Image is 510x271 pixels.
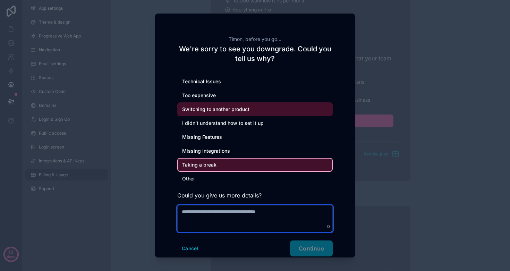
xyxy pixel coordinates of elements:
[177,116,333,130] div: I didn’t understand how to set it up
[177,130,333,144] div: Missing Features
[177,144,333,158] div: Missing Integrations
[177,172,333,186] div: Other
[177,88,333,102] div: Too expensive
[177,191,333,200] h3: Could you give us more details?
[177,243,203,254] button: Cancel
[177,102,333,116] div: Switching to another product
[177,44,333,63] h2: We're sorry to see you downgrade. Could you tell us why?
[177,36,333,43] h2: Timon, before you go...
[177,158,333,172] div: Taking a break
[177,75,333,88] div: Technical Issues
